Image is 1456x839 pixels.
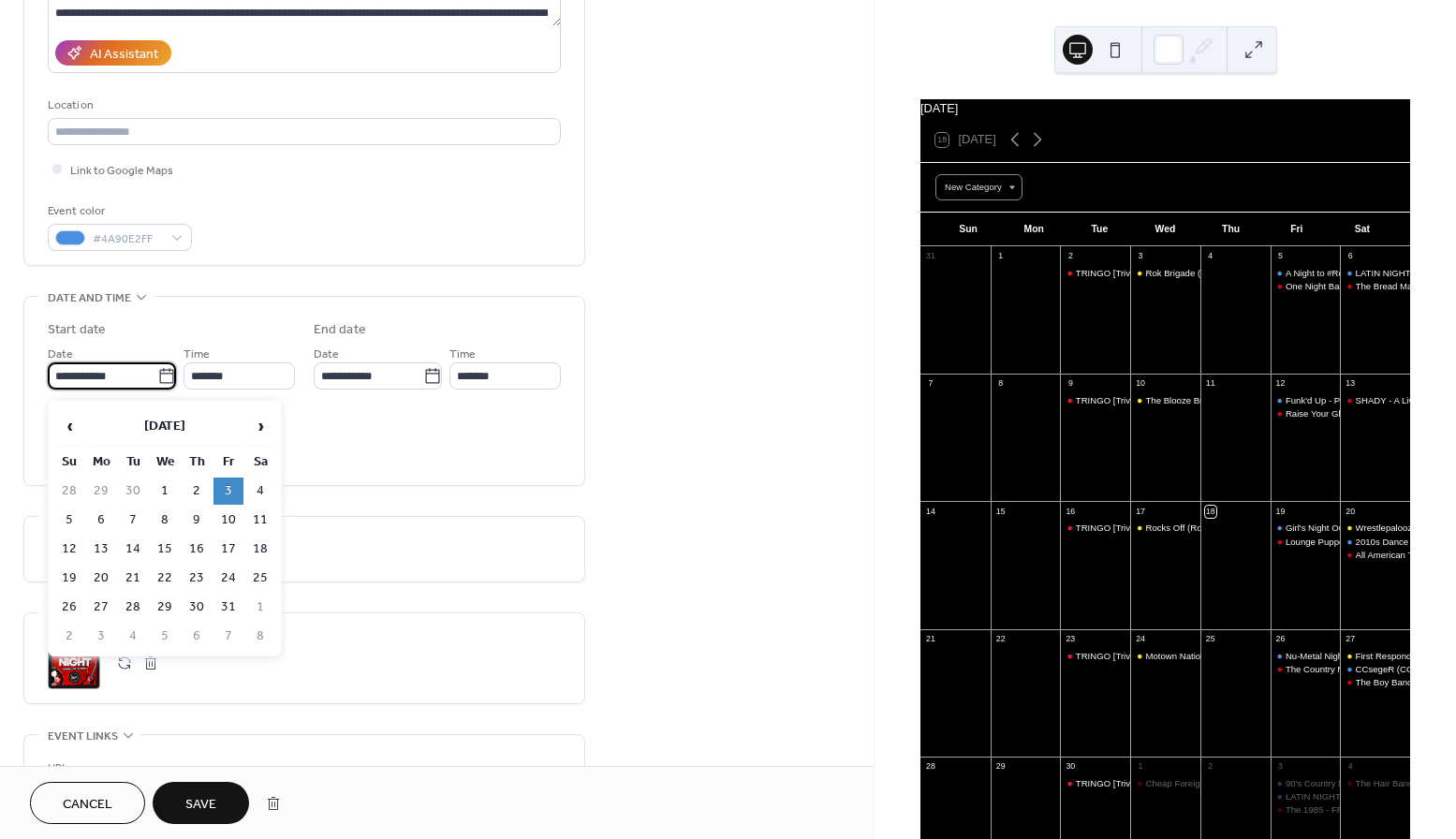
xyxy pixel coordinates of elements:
span: Time [184,345,210,364]
div: 22 [995,633,1007,644]
div: ; [48,637,100,689]
button: Save [153,782,249,824]
div: Girl's Night Out - THE SHOW [1286,522,1403,534]
td: 24 [213,565,243,592]
span: ‹ [55,407,83,445]
td: 31 [213,594,243,621]
td: 15 [150,536,180,563]
div: A Night to #RockOutMS with Dueling Pianos [1271,267,1341,279]
td: 26 [54,594,84,621]
td: 18 [245,536,275,563]
div: Lounge Puppets - FRONT STAGE [1271,536,1341,548]
div: 16 [1065,506,1076,517]
div: Raise Your Glass - FRONT STAGE [1286,407,1425,419]
td: 8 [150,507,180,534]
div: The Country Night - FRONT STAGE [1271,663,1341,675]
div: One Night Band | Front Stage [1271,280,1341,292]
td: 3 [213,478,243,505]
th: Th [182,449,212,476]
div: The Country Night - FRONT STAGE [1286,663,1430,675]
div: Funk'd Up - PERFORMANCE HALL [1286,394,1429,406]
div: TRINGO [Trivia & Bingo] [1060,777,1130,789]
div: 13 [1345,378,1356,390]
div: TRINGO [Trivia & Bingo] [1076,777,1174,789]
td: 7 [213,623,243,650]
td: 17 [213,536,243,563]
div: All American Throwbacks - FRONT STAGE [1340,549,1410,561]
div: Funk'd Up - PERFORMANCE HALL [1271,394,1341,406]
td: 19 [54,565,84,592]
div: TRINGO [Trivia & Bingo] [1060,267,1130,279]
div: TRINGO [Trivia & Bingo] [1076,650,1174,662]
div: Rok Brigade (Def Leppard Tribute) | Beer Garden Concert [1145,267,1375,279]
td: 29 [150,594,180,621]
td: 9 [182,507,212,534]
div: Sat [1330,213,1395,246]
div: TRINGO [Trivia & Bingo] [1060,394,1130,406]
div: 10 [1135,378,1146,390]
th: [DATE] [86,406,243,447]
div: LATIN NIGHT - PERFORMANCE HALL [1271,790,1341,802]
span: Cancel [63,795,112,815]
span: Event links [48,727,118,746]
td: 5 [54,507,84,534]
div: 7 [925,378,936,390]
div: Cheap Foreign Cars (Cheap Trick, The Cars & Foreigner) - FRONT STAGE [1145,777,1445,789]
div: 26 [1274,633,1286,644]
div: 24 [1135,633,1146,644]
div: LATIN NIGHT - PERFORMANCE HALL [1286,790,1444,802]
div: 2010s Dance Party - Presented by Throwback 100.3 [1340,536,1410,548]
div: URL [48,758,557,778]
div: 18 [1205,506,1216,517]
div: 8 [995,378,1007,390]
div: SHADY - A Live Band Tribute to the Music of Eminem - FRONT STAGE [1340,394,1410,406]
th: We [150,449,180,476]
div: 90's Country Night w/ South City Revival - PERFORMANCE HALL [1271,777,1341,789]
div: CCsegeR (CCR and Bob Seger Tribute) - PERFORMANCE HALL [1340,663,1410,675]
div: Nu-Metal Night - Tributes to System of a Down / Deftones / Linkin Park - PERFORMANCE HALL [1271,650,1341,662]
div: Start date [48,320,106,340]
div: AI Assistant [90,45,158,65]
div: Mon [1001,213,1066,246]
td: 30 [118,478,148,505]
div: 6 [1345,251,1356,262]
td: 12 [54,536,84,563]
div: TRINGO [Trivia & Bingo] [1076,522,1174,534]
div: 15 [995,506,1007,517]
div: 12 [1274,378,1286,390]
div: 25 [1205,633,1216,644]
span: Save [185,795,216,815]
span: Link to Google Maps [70,161,173,181]
td: 10 [213,507,243,534]
th: Mo [86,449,116,476]
div: 21 [925,633,936,644]
div: Thu [1199,213,1264,246]
div: Fri [1264,213,1330,246]
th: Sa [245,449,275,476]
div: 3 [1274,761,1286,773]
td: 14 [118,536,148,563]
td: 11 [245,507,275,534]
div: 4 [1205,251,1216,262]
div: 30 [1065,761,1076,773]
div: Sun [935,213,1001,246]
td: 6 [86,507,116,534]
div: Wed [1132,213,1198,246]
div: Lounge Puppets - FRONT STAGE [1286,536,1422,548]
div: End date [314,320,366,340]
div: Cheap Foreign Cars (Cheap Trick, The Cars & Foreigner) - FRONT STAGE [1130,777,1200,789]
th: Tu [118,449,148,476]
div: The 1985 - FRONT STAGE [1286,803,1394,816]
td: 4 [118,623,148,650]
div: 1 [1135,761,1146,773]
a: Cancel [30,782,145,824]
span: Time [449,345,476,364]
span: › [246,407,274,445]
div: Motown Nation | Beer Garden Concert [1145,650,1298,662]
span: Date [314,345,339,364]
td: 28 [54,478,84,505]
div: [DATE] [920,99,1410,117]
div: 14 [925,506,936,517]
td: 5 [150,623,180,650]
div: First Responder Cook-Off [1340,650,1410,662]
